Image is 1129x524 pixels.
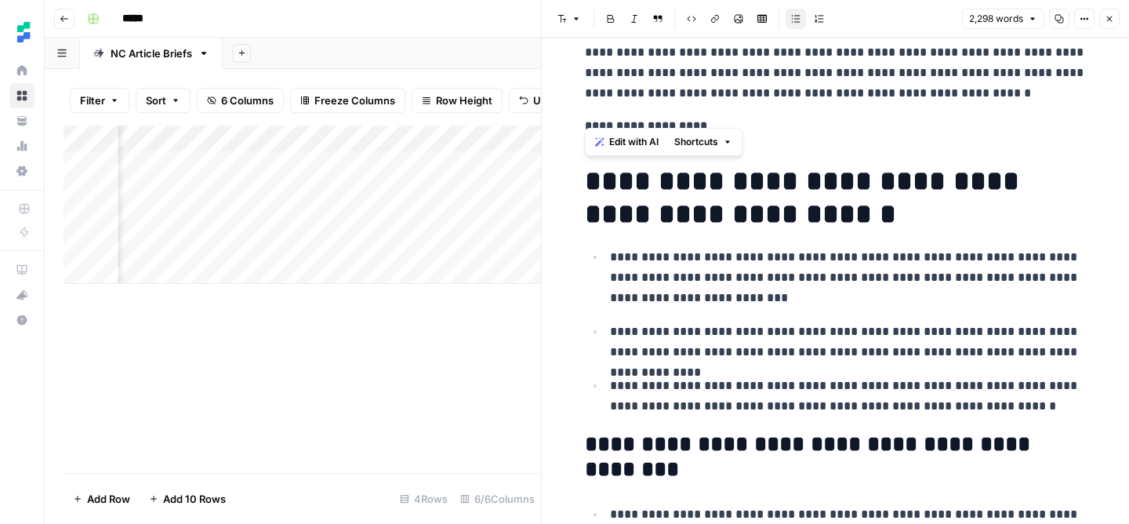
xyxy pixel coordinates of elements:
a: Your Data [9,108,34,133]
a: AirOps Academy [9,257,34,282]
button: Freeze Columns [290,88,405,113]
div: What's new? [10,283,34,307]
a: Browse [9,83,34,108]
button: Edit with AI [589,132,665,152]
span: Sort [146,93,166,108]
span: Shortcuts [674,135,718,149]
button: Workspace: Ten Speed [9,13,34,52]
button: Filter [70,88,129,113]
button: Shortcuts [668,132,739,152]
div: 4 Rows [394,486,454,511]
span: 2,298 words [969,12,1023,26]
div: NC Article Briefs [111,45,192,61]
span: Add 10 Rows [163,491,226,507]
button: Sort [136,88,191,113]
span: Undo [533,93,560,108]
button: What's new? [9,282,34,307]
span: Edit with AI [609,135,659,149]
a: Usage [9,133,34,158]
img: Ten Speed Logo [9,18,38,46]
button: Help + Support [9,307,34,333]
span: Filter [80,93,105,108]
span: Row Height [436,93,492,108]
a: NC Article Briefs [80,38,223,69]
div: 6/6 Columns [454,486,541,511]
button: Add 10 Rows [140,486,235,511]
a: Home [9,58,34,83]
button: 6 Columns [197,88,284,113]
button: 2,298 words [962,9,1044,29]
button: Undo [509,88,570,113]
span: 6 Columns [221,93,274,108]
span: Freeze Columns [314,93,395,108]
span: Add Row [87,491,130,507]
a: Settings [9,158,34,184]
button: Row Height [412,88,503,113]
button: Add Row [64,486,140,511]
